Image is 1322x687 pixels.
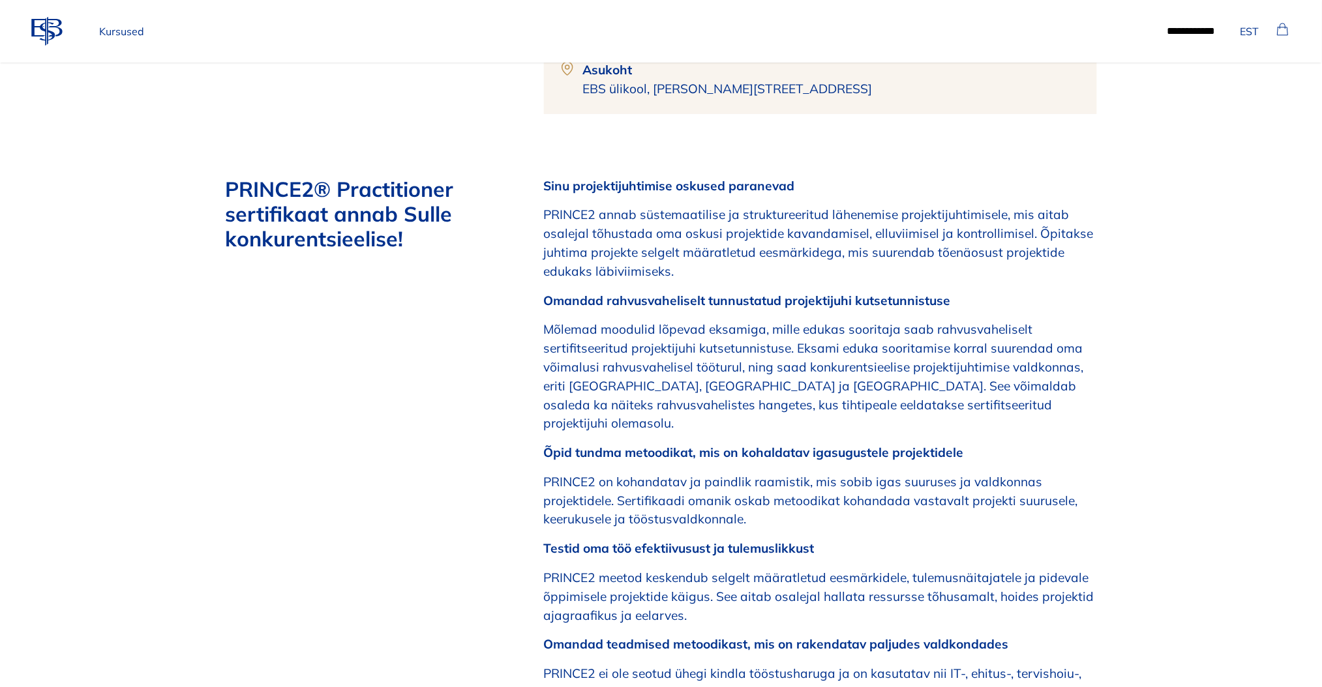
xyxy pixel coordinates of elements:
[544,568,1097,624] p: PRINCE2 meetod keskendub selgelt määratletud eesmärkidele, tulemusnäitajatele ja pidevale õppimis...
[544,178,795,194] strong: Sinu projektijuhtimise oskused paranevad
[226,177,502,252] h2: PRINCE2® Practitioner sertifikaat annab Sulle konkurentsieelise!
[544,205,1097,280] p: PRINCE2 annab süstemaatilise ja struktureeritud lähenemise projektijuhtimisele, mis aitab osaleja...
[544,293,951,308] strong: Omandad rahvusvaheliselt tunnustatud projektijuhi kutsetunnistuse
[94,18,149,44] a: Kursused
[583,61,1081,80] p: Asukoht
[544,636,1009,652] strong: Omandad teadmised metoodikast, mis on rakendatav paljudes valdkondades
[583,80,1081,98] p: EBS ülikool, [PERSON_NAME][STREET_ADDRESS]
[544,540,815,556] strong: Testid oma töö efektiivusust ja tulemuslikkust
[1235,18,1265,44] button: EST
[544,445,964,460] strong: Õpid tundma metoodikat, mis on kohaldatav igasugustele projektidele
[544,473,1097,529] p: PRINCE2 on kohandatav ja paindlik raamistik, mis sobib igas suuruses ja valdkonnas projektidele. ...
[544,320,1097,433] p: Mõlemad moodulid lõpevad eksamiga, mille edukas sooritaja saab rahvusvaheliselt sertifitseeritud ...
